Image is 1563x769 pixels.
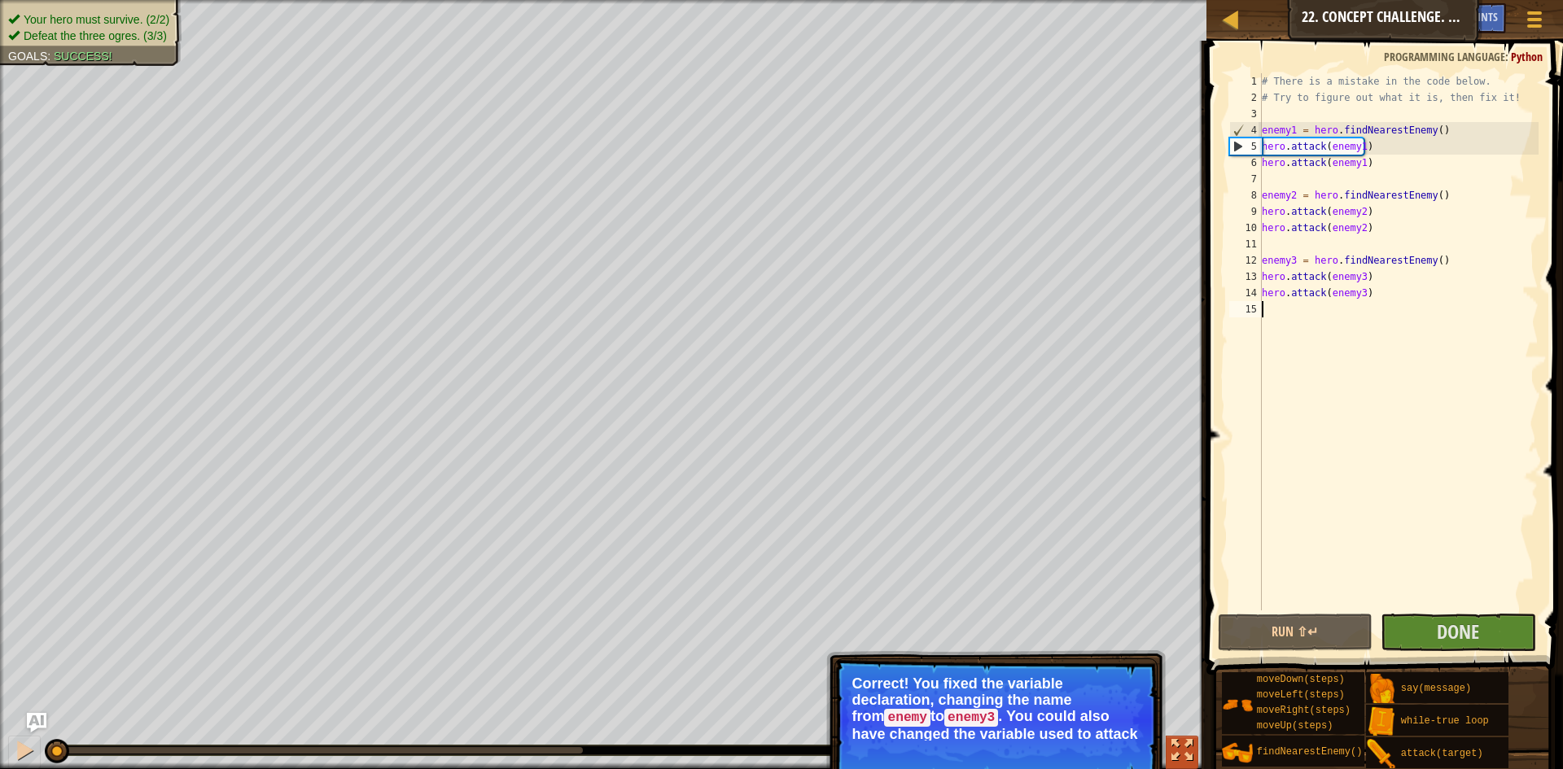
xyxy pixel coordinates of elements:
[1257,674,1345,685] span: moveDown(steps)
[1257,720,1333,732] span: moveUp(steps)
[1419,3,1463,33] button: Ask AI
[1222,689,1253,720] img: portrait.png
[27,713,46,732] button: Ask AI
[1230,138,1262,155] div: 5
[47,50,54,63] span: :
[1257,705,1351,716] span: moveRight(steps)
[1384,49,1505,64] span: Programming language
[8,28,169,44] li: Defeat the three ogres.
[8,50,47,63] span: Goals
[1229,220,1262,236] div: 10
[8,11,169,28] li: Your hero must survive.
[1257,689,1345,701] span: moveLeft(steps)
[884,709,930,727] code: enemy
[1381,614,1536,651] button: Done
[1511,49,1543,64] span: Python
[1166,736,1198,769] button: Toggle fullscreen
[1229,73,1262,90] div: 1
[1401,715,1489,727] span: while-true loop
[852,675,1141,741] p: Correct! You fixed the variable declaration, changing the name from to . You could also have chan...
[1229,155,1262,171] div: 6
[1218,614,1373,651] button: Run ⇧↵
[1427,9,1455,24] span: Ask AI
[1471,9,1498,24] span: Hints
[1437,618,1479,644] span: Done
[1229,236,1262,252] div: 11
[1229,90,1262,106] div: 2
[24,13,169,26] span: Your hero must survive. (2/2)
[1229,252,1262,269] div: 12
[1222,737,1253,768] img: portrait.png
[944,709,998,727] code: enemy3
[1230,122,1262,138] div: 4
[1229,285,1262,301] div: 14
[1366,706,1397,737] img: portrait.png
[1229,301,1262,317] div: 15
[1505,49,1511,64] span: :
[8,736,41,769] button: Ctrl + P: Pause
[1229,171,1262,187] div: 7
[1514,3,1555,42] button: Show game menu
[1401,683,1471,694] span: say(message)
[1229,187,1262,203] div: 8
[1257,746,1363,758] span: findNearestEnemy()
[1229,269,1262,285] div: 13
[1229,203,1262,220] div: 9
[24,29,167,42] span: Defeat the three ogres. (3/3)
[54,50,112,63] span: Success!
[1401,748,1483,759] span: attack(target)
[1229,106,1262,122] div: 3
[1366,674,1397,705] img: portrait.png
